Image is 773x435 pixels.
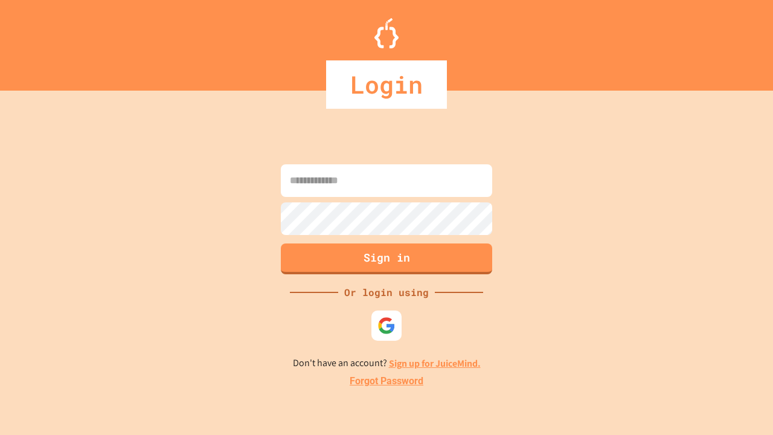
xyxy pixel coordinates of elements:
[374,18,399,48] img: Logo.svg
[338,285,435,300] div: Or login using
[389,357,481,370] a: Sign up for JuiceMind.
[350,374,423,388] a: Forgot Password
[281,243,492,274] button: Sign in
[326,60,447,109] div: Login
[293,356,481,371] p: Don't have an account?
[377,317,396,335] img: google-icon.svg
